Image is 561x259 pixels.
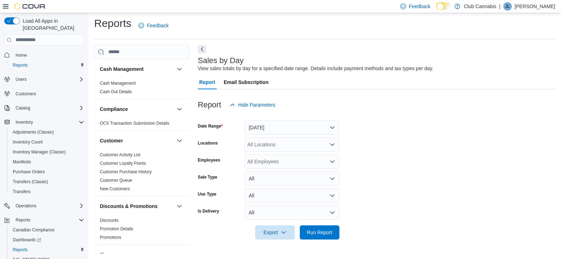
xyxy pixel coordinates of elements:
[10,187,84,196] span: Transfers
[300,225,339,240] button: Run Report
[7,245,87,255] button: Reports
[13,139,43,145] span: Inventory Count
[100,137,123,144] h3: Customer
[245,188,339,203] button: All
[259,225,291,240] span: Export
[10,187,33,196] a: Transfers
[505,2,510,11] span: JL
[16,217,30,223] span: Reports
[307,229,332,236] span: Run Report
[100,106,174,113] button: Compliance
[100,203,158,210] h3: Discounts & Promotions
[238,101,275,108] span: Hide Parameters
[245,171,339,186] button: All
[1,201,87,211] button: Operations
[16,105,30,111] span: Catalog
[100,152,141,157] a: Customer Activity List
[515,2,555,11] p: [PERSON_NAME]
[7,137,87,147] button: Inventory Count
[13,129,54,135] span: Adjustments (Classic)
[13,89,84,98] span: Customers
[245,205,339,220] button: All
[7,147,87,157] button: Inventory Manager (Classic)
[100,161,146,166] a: Customer Loyalty Points
[10,158,34,166] a: Manifests
[100,218,119,223] a: Discounts
[10,138,46,146] a: Inventory Count
[100,152,141,158] span: Customer Activity List
[1,103,87,113] button: Catalog
[13,118,84,126] span: Inventory
[100,226,133,231] a: Promotion Details
[199,75,215,89] span: Report
[100,186,130,192] span: New Customers
[10,178,51,186] a: Transfers (Classic)
[100,251,119,258] h3: Finance
[100,251,174,258] button: Finance
[175,65,184,73] button: Cash Management
[10,246,84,254] span: Reports
[100,137,174,144] button: Customer
[198,208,219,214] label: Is Delivery
[13,227,55,233] span: Canadian Compliance
[100,235,121,240] a: Promotions
[13,62,28,68] span: Reports
[409,3,430,10] span: Feedback
[175,136,184,145] button: Customer
[94,151,189,196] div: Customer
[10,128,57,136] a: Adjustments (Classic)
[16,77,27,82] span: Users
[10,138,84,146] span: Inventory Count
[100,226,133,232] span: Promotion Details
[100,186,130,191] a: New Customers
[100,169,152,174] a: Customer Purchase History
[136,18,171,33] a: Feedback
[13,118,36,126] button: Inventory
[16,119,33,125] span: Inventory
[16,52,27,58] span: Home
[503,2,512,11] div: Janet Lilly
[94,216,189,244] div: Discounts & Promotions
[13,179,48,185] span: Transfers (Classic)
[13,159,31,165] span: Manifests
[10,128,84,136] span: Adjustments (Classic)
[1,117,87,127] button: Inventory
[7,60,87,70] button: Reports
[198,45,206,54] button: Next
[198,65,434,72] div: View sales totals by day for a specified date range. Details include payment methods and tax type...
[100,218,119,223] span: Discounts
[10,148,69,156] a: Inventory Manager (Classic)
[100,120,170,126] span: OCS Transaction Submission Details
[330,142,335,147] button: Open list of options
[227,98,278,112] button: Hide Parameters
[198,101,221,109] h3: Report
[100,178,132,183] a: Customer Queue
[100,80,136,86] span: Cash Management
[330,159,335,164] button: Open list of options
[100,66,144,73] h3: Cash Management
[16,203,36,209] span: Operations
[245,120,339,135] button: [DATE]
[198,123,223,129] label: Date Range
[100,121,170,126] a: OCS Transaction Submission Details
[10,236,44,244] a: Dashboards
[10,158,84,166] span: Manifests
[7,187,87,197] button: Transfers
[1,50,87,60] button: Home
[10,226,84,234] span: Canadian Compliance
[100,161,146,166] span: Customer Loyalty Points
[14,3,46,10] img: Cova
[7,225,87,235] button: Canadian Compliance
[175,202,184,210] button: Discounts & Promotions
[13,216,33,224] button: Reports
[13,202,39,210] button: Operations
[13,75,29,84] button: Users
[100,89,132,94] a: Cash Out Details
[94,119,189,130] div: Compliance
[13,247,28,253] span: Reports
[20,17,84,32] span: Load All Apps in [GEOGRAPHIC_DATA]
[7,235,87,245] a: Dashboards
[13,202,84,210] span: Operations
[13,104,33,112] button: Catalog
